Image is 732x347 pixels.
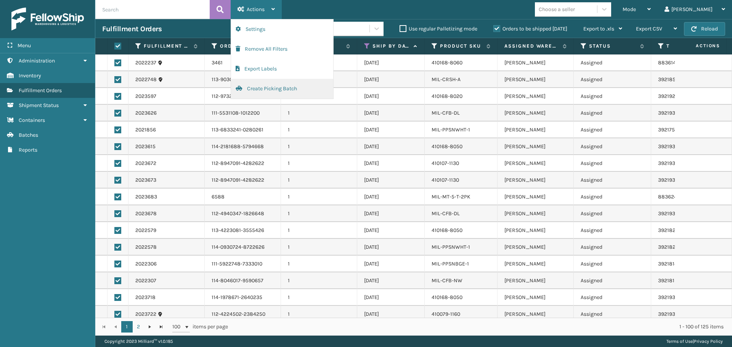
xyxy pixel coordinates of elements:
td: Assigned [574,155,651,172]
td: 113-6833241-0280261 [205,122,281,138]
a: 392181472186 [658,261,692,267]
td: 1 [281,289,357,306]
a: 2 [133,321,144,333]
td: Assigned [574,306,651,323]
td: [PERSON_NAME] [498,239,574,256]
td: [DATE] [357,71,425,88]
td: [PERSON_NAME] [498,172,574,189]
span: Batches [19,132,38,138]
div: | [666,336,723,347]
a: 410079-1160 [432,311,460,317]
td: 111-5531108-1012200 [205,105,281,122]
a: 392193418090 [658,311,693,317]
a: 2023615 [135,143,156,150]
p: Copyright 2023 Milliard™ v 1.0.185 [104,336,173,347]
td: [DATE] [357,222,425,239]
td: 1 [281,306,357,323]
a: 392193415584 [658,294,693,301]
td: [DATE] [357,138,425,155]
td: 1 [281,189,357,205]
span: Fulfillment Orders [19,87,62,94]
span: Mode [623,6,636,13]
label: Use regular Palletizing mode [400,26,477,32]
span: items per page [172,321,228,333]
img: logo [11,8,84,30]
td: 1 [281,155,357,172]
td: [DATE] [357,306,425,323]
td: 1 [281,138,357,155]
td: 112-8947091-4282622 [205,155,281,172]
td: [DATE] [357,155,425,172]
button: Remove All Filters [231,39,333,59]
td: 112-4224502-2384250 [205,306,281,323]
a: 2022306 [135,260,157,268]
a: 392175519230 [658,126,692,133]
a: MIL-MT-5-T-2PK [432,193,470,200]
span: Shipment Status [19,102,59,109]
td: 1 [281,256,357,272]
a: 2023626 [135,109,157,117]
td: 1 [281,122,357,138]
a: 2023718 [135,294,156,301]
a: 410168-8050 [432,294,462,301]
a: MIL-PPSNWHT-1 [432,244,470,250]
td: 111-5922748-7333010 [205,256,281,272]
a: 392192957934 [658,93,693,99]
td: [DATE] [357,122,425,138]
a: 392193126333 [658,110,692,116]
a: MIL-PPSNBGE-1 [432,261,469,267]
td: [PERSON_NAME] [498,222,574,239]
td: [PERSON_NAME] [498,138,574,155]
a: 392193211403 [658,177,691,183]
label: Product SKU [440,43,483,50]
td: Assigned [574,138,651,155]
a: 2023673 [135,176,156,184]
a: Go to the next page [144,321,156,333]
a: MIL-PPSNWHT-1 [432,126,470,133]
td: [DATE] [357,88,425,105]
td: 1 [281,239,357,256]
a: 2022579 [135,227,156,234]
a: 2023683 [135,193,157,201]
td: 114-1978671-2640235 [205,289,281,306]
a: 392182940342 [658,244,694,250]
td: Assigned [574,105,651,122]
a: 883614206770 [658,59,693,66]
td: 114-0930724-8722626 [205,239,281,256]
td: Assigned [574,88,651,105]
span: 100 [172,323,184,331]
a: 410168-8050 [432,143,462,150]
td: Assigned [574,54,651,71]
label: Fulfillment Order Id [144,43,190,50]
td: Assigned [574,256,651,272]
a: 392193210543 [658,160,692,166]
td: Assigned [574,189,651,205]
a: 2023722 [135,310,156,318]
td: [PERSON_NAME] [498,189,574,205]
span: Administration [19,58,55,64]
span: Containers [19,117,45,123]
td: 1 [281,172,357,189]
td: 1 [281,222,357,239]
td: [PERSON_NAME] [498,306,574,323]
td: [DATE] [357,256,425,272]
a: 392182938526 [658,227,694,233]
td: 3461 [205,54,281,71]
td: 112-9732212-8809000 [205,88,281,105]
button: Reload [684,22,725,36]
a: 2022578 [135,243,157,251]
td: [PERSON_NAME] [498,272,574,289]
div: 1 - 100 of 125 items [239,323,724,331]
span: Export CSV [636,26,662,32]
span: Actions [247,6,265,13]
a: 392193234963 [658,210,693,217]
td: [PERSON_NAME] [498,122,574,138]
a: 2023672 [135,160,156,167]
a: Terms of Use [666,339,693,344]
label: Ship By Date [372,43,410,50]
span: Reports [19,147,37,153]
a: 392181546917 [658,277,691,284]
td: [PERSON_NAME] [498,88,574,105]
a: 2023678 [135,210,157,217]
a: 2021856 [135,126,156,134]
